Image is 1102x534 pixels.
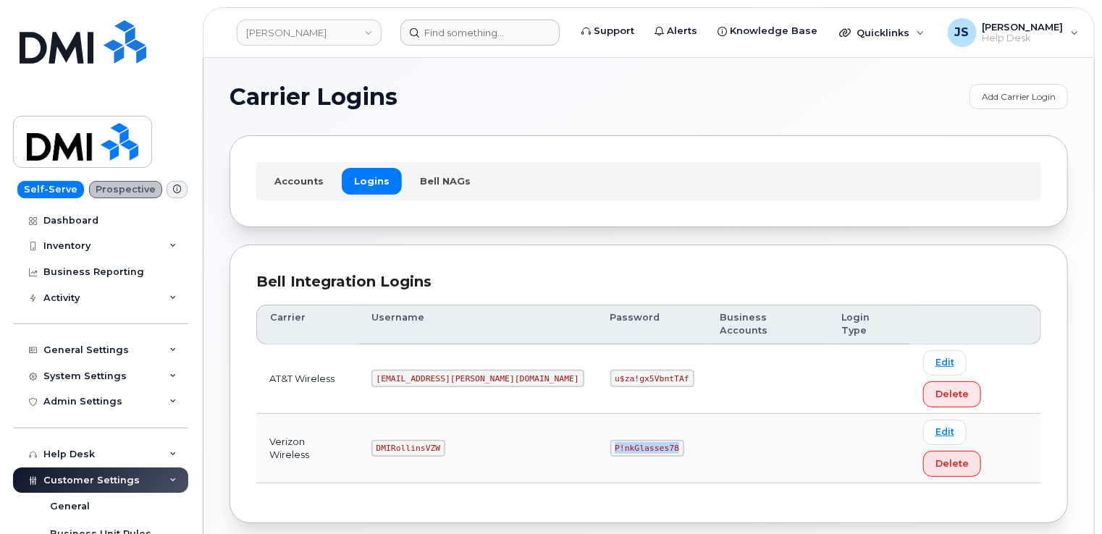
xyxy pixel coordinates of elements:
[408,168,483,194] a: Bell NAGs
[256,305,358,344] th: Carrier
[230,86,398,108] span: Carrier Logins
[923,350,967,376] a: Edit
[342,168,402,194] a: Logins
[371,370,584,387] code: [EMAIL_ADDRESS][PERSON_NAME][DOMAIN_NAME]
[256,271,1041,292] div: Bell Integration Logins
[935,387,969,401] span: Delete
[597,305,707,344] th: Password
[707,305,829,344] th: Business Accounts
[935,457,969,470] span: Delete
[610,440,684,457] code: P!nkGlasses78
[262,168,336,194] a: Accounts
[610,370,694,387] code: u$za!gx5VbntTAf
[358,305,597,344] th: Username
[923,451,981,477] button: Delete
[923,420,967,445] a: Edit
[256,414,358,483] td: Verizon Wireless
[829,305,910,344] th: Login Type
[371,440,445,457] code: DMIRollinsVZW
[256,344,358,414] td: AT&T Wireless
[969,84,1068,109] a: Add Carrier Login
[923,381,981,407] button: Delete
